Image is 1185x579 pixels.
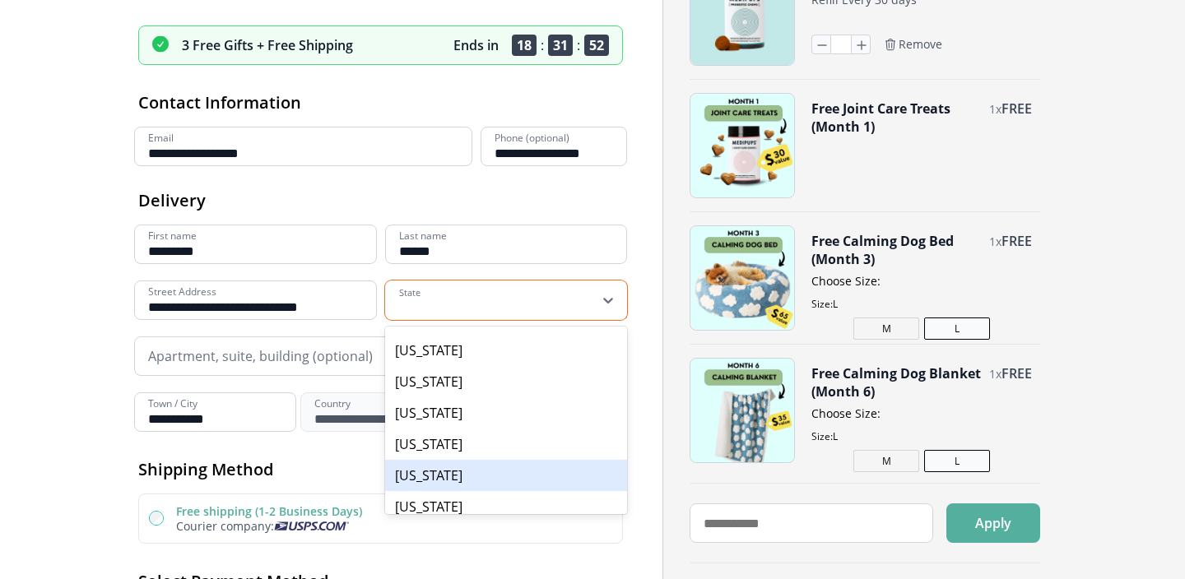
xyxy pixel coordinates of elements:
[138,91,301,113] span: Contact Information
[690,226,794,330] img: Free Calming Dog Bed (Month 3)
[1001,100,1032,118] span: FREE
[989,101,1001,117] span: 1 x
[274,521,349,530] img: Usps courier company
[811,273,1032,289] span: Choose Size:
[385,366,628,397] div: [US_STATE]
[1001,232,1032,250] span: FREE
[924,450,990,472] button: L
[884,37,942,52] button: Remove
[577,36,580,54] span: :
[853,450,919,472] button: M
[182,36,353,54] p: 3 Free Gifts + Free Shipping
[899,37,942,52] span: Remove
[385,491,628,522] div: [US_STATE]
[176,518,274,534] span: Courier company:
[1001,364,1032,382] span: FREE
[453,36,499,54] p: Ends in
[690,359,794,462] img: Free Calming Dog Blanket (Month 6)
[811,429,1032,443] span: Size: L
[811,405,1032,421] span: Choose Size:
[989,234,1001,249] span: 1 x
[811,297,1032,311] span: Size: L
[946,503,1040,543] button: Apply
[176,503,362,519] label: Free shipping (1-2 Business Days)
[385,428,628,460] div: [US_STATE]
[548,35,573,56] span: 31
[138,189,206,211] span: Delivery
[385,335,628,366] div: [US_STATE]
[924,317,990,340] button: L
[811,100,981,136] button: Free Joint Care Treats (Month 1)
[584,35,609,56] span: 52
[690,94,794,197] img: Free Joint Care Treats (Month 1)
[541,36,544,54] span: :
[385,460,628,491] div: [US_STATE]
[811,364,981,401] button: Free Calming Dog Blanket (Month 6)
[512,35,537,56] span: 18
[811,232,981,268] button: Free Calming Dog Bed (Month 3)
[385,397,628,428] div: [US_STATE]
[853,317,919,340] button: M
[989,366,1001,382] span: 1 x
[138,458,623,480] h2: Shipping Method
